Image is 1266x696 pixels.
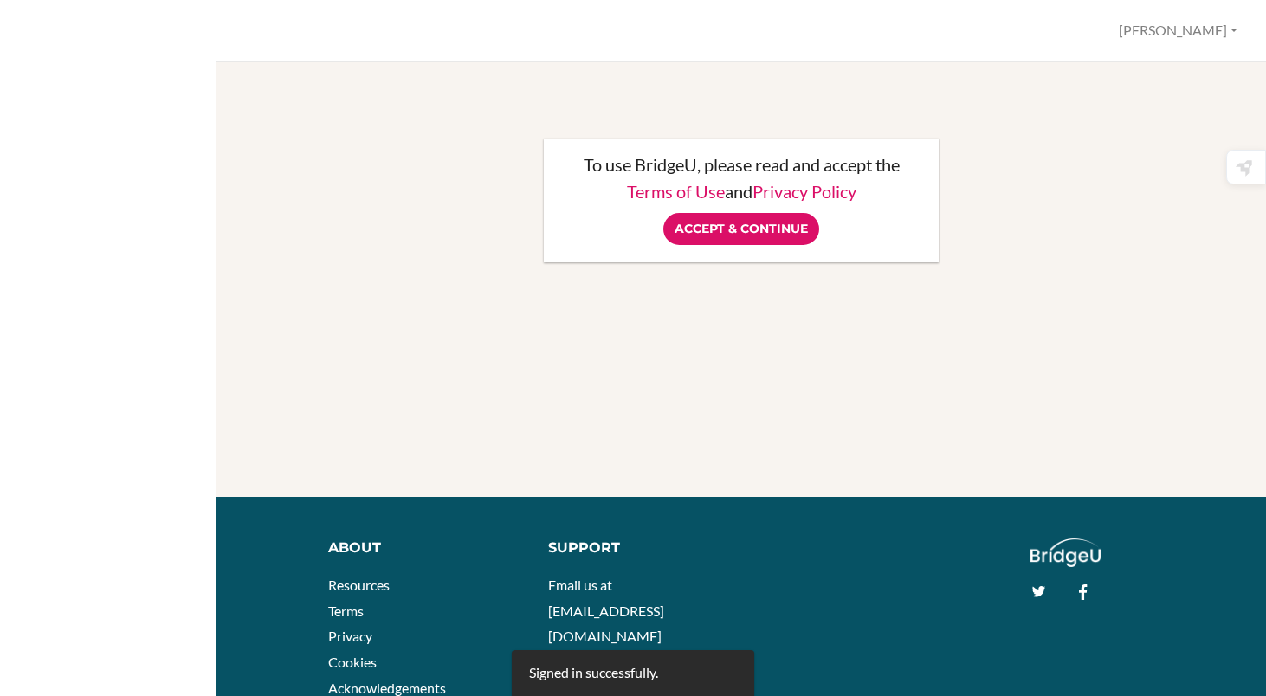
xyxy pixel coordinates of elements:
a: Email us at [EMAIL_ADDRESS][DOMAIN_NAME] [548,577,664,644]
img: logo_white@2x-f4f0deed5e89b7ecb1c2cc34c3e3d731f90f0f143d5ea2071677605dd97b5244.png [1030,538,1101,567]
a: Privacy [328,628,372,644]
p: To use BridgeU, please read and accept the [561,156,922,173]
p: and [561,183,922,200]
a: Terms of Use [627,181,725,202]
div: Signed in successfully. [529,663,658,683]
a: Resources [328,577,390,593]
input: Accept & Continue [663,213,819,245]
div: Support [548,538,728,558]
a: Privacy Policy [752,181,856,202]
button: [PERSON_NAME] [1111,15,1245,47]
a: Terms [328,603,364,619]
div: About [328,538,521,558]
